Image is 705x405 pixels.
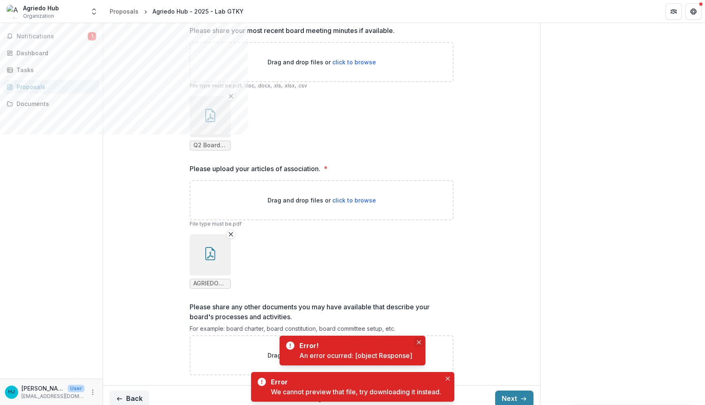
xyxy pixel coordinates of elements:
[68,385,85,392] p: User
[7,5,20,18] img: Agriedo Hub
[88,387,98,397] button: More
[23,4,59,12] div: Agriedo Hub
[3,30,99,43] button: Notifications1
[190,82,454,89] p: File type must be .pdf, .doc, .docx, .xls, .xlsx, .csv
[190,302,449,322] p: Please share any other documents you may have available that describe your board's processes and ...
[110,7,139,16] div: Proposals
[16,82,93,91] div: Proposals
[88,3,100,20] button: Open entity switcher
[271,387,441,397] div: We cannot preview that file, try downloading it instead.
[21,393,85,400] p: [EMAIL_ADDRESS][DOMAIN_NAME]
[3,63,99,77] a: Tasks
[299,351,412,360] div: An error ocurred: [object Response]
[190,234,231,289] div: Remove FileAGRIEDO Hub Constitution .pdf
[268,58,376,66] p: Drag and drop files or
[299,341,409,351] div: Error!
[271,377,438,387] div: Error
[21,384,64,393] p: [PERSON_NAME]
[226,91,236,101] button: Remove File
[190,325,454,335] div: For example: board charter, board constitution, board committee setup, etc.
[193,142,227,149] span: Q2 Board Minutes Agriedo Hub .pdf
[153,7,244,16] div: Agriedo Hub - 2025 - Lab GTKY
[268,196,376,205] p: Drag and drop files or
[193,280,227,287] span: AGRIEDO Hub Constitution .pdf
[3,97,99,111] a: Documents
[16,49,93,57] div: Dashboard
[268,351,376,360] p: Drag and drop files or
[226,229,236,239] button: Remove File
[88,32,96,40] span: 1
[190,220,454,228] p: File type must be .pdf
[685,3,702,20] button: Get Help
[16,99,93,108] div: Documents
[190,96,231,151] div: Remove FileQ2 Board Minutes Agriedo Hub .pdf
[190,26,395,35] p: Please share your most recent board meeting minutes if available.
[414,337,424,347] button: Close
[23,12,54,20] span: Organization
[8,389,15,395] div: Hadija Jabiri
[443,374,453,384] button: Close
[190,164,320,174] p: Please upload your articles of association.
[3,46,99,60] a: Dashboard
[106,5,142,17] a: Proposals
[332,59,376,66] span: click to browse
[16,33,88,40] span: Notifications
[16,66,93,74] div: Tasks
[3,80,99,94] a: Proposals
[665,3,682,20] button: Partners
[332,197,376,204] span: click to browse
[106,5,247,17] nav: breadcrumb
